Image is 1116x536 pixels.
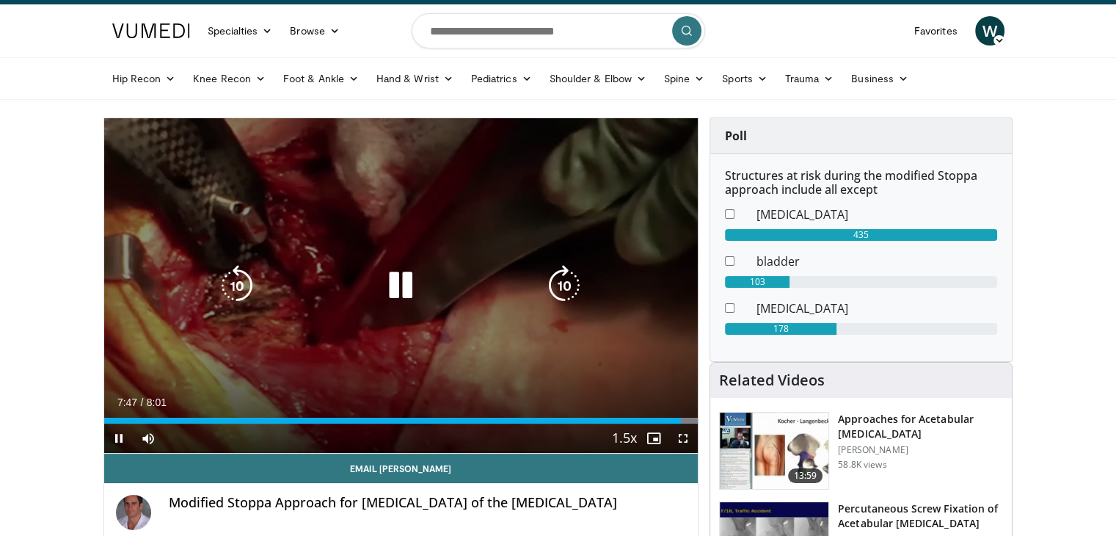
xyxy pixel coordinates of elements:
[103,64,185,93] a: Hip Recon
[713,64,776,93] a: Sports
[719,372,825,389] h4: Related Videos
[274,64,368,93] a: Foot & Ankle
[610,424,639,453] button: Playback Rate
[147,396,167,408] span: 8:01
[838,459,886,471] p: 58.8K views
[838,412,1003,441] h3: Approaches for Acetabular [MEDICAL_DATA]
[776,64,843,93] a: Trauma
[745,206,1008,223] dd: [MEDICAL_DATA]
[104,418,699,424] div: Progress Bar
[281,16,349,46] a: Browse
[905,16,966,46] a: Favorites
[104,118,699,454] video-js: Video Player
[838,501,1003,531] h3: Percutaneous Screw Fixation of Acetabular [MEDICAL_DATA]
[725,169,997,197] h6: Structures at risk during the modified Stoppa approach include all except
[745,300,1008,317] dd: [MEDICAL_DATA]
[141,396,144,408] span: /
[104,454,699,483] a: Email [PERSON_NAME]
[112,23,190,38] img: VuMedi Logo
[639,424,668,453] button: Enable picture-in-picture mode
[725,276,789,288] div: 103
[368,64,462,93] a: Hand & Wrist
[184,64,274,93] a: Knee Recon
[134,424,163,453] button: Mute
[838,444,1003,456] p: [PERSON_NAME]
[842,64,917,93] a: Business
[745,253,1008,270] dd: bladder
[116,495,151,530] img: Avatar
[720,413,828,489] img: 289877_0000_1.png.150x105_q85_crop-smart_upscale.jpg
[412,13,705,48] input: Search topics, interventions
[117,396,137,408] span: 7:47
[199,16,282,46] a: Specialties
[725,128,747,144] strong: Poll
[169,495,687,511] h4: Modified Stoppa Approach for [MEDICAL_DATA] of the [MEDICAL_DATA]
[462,64,541,93] a: Pediatrics
[788,468,823,483] span: 13:59
[975,16,1004,46] a: W
[541,64,655,93] a: Shoulder & Elbow
[725,229,997,241] div: 435
[719,412,1003,490] a: 13:59 Approaches for Acetabular [MEDICAL_DATA] [PERSON_NAME] 58.8K views
[104,424,134,453] button: Pause
[655,64,713,93] a: Spine
[668,424,698,453] button: Fullscreen
[725,323,836,335] div: 178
